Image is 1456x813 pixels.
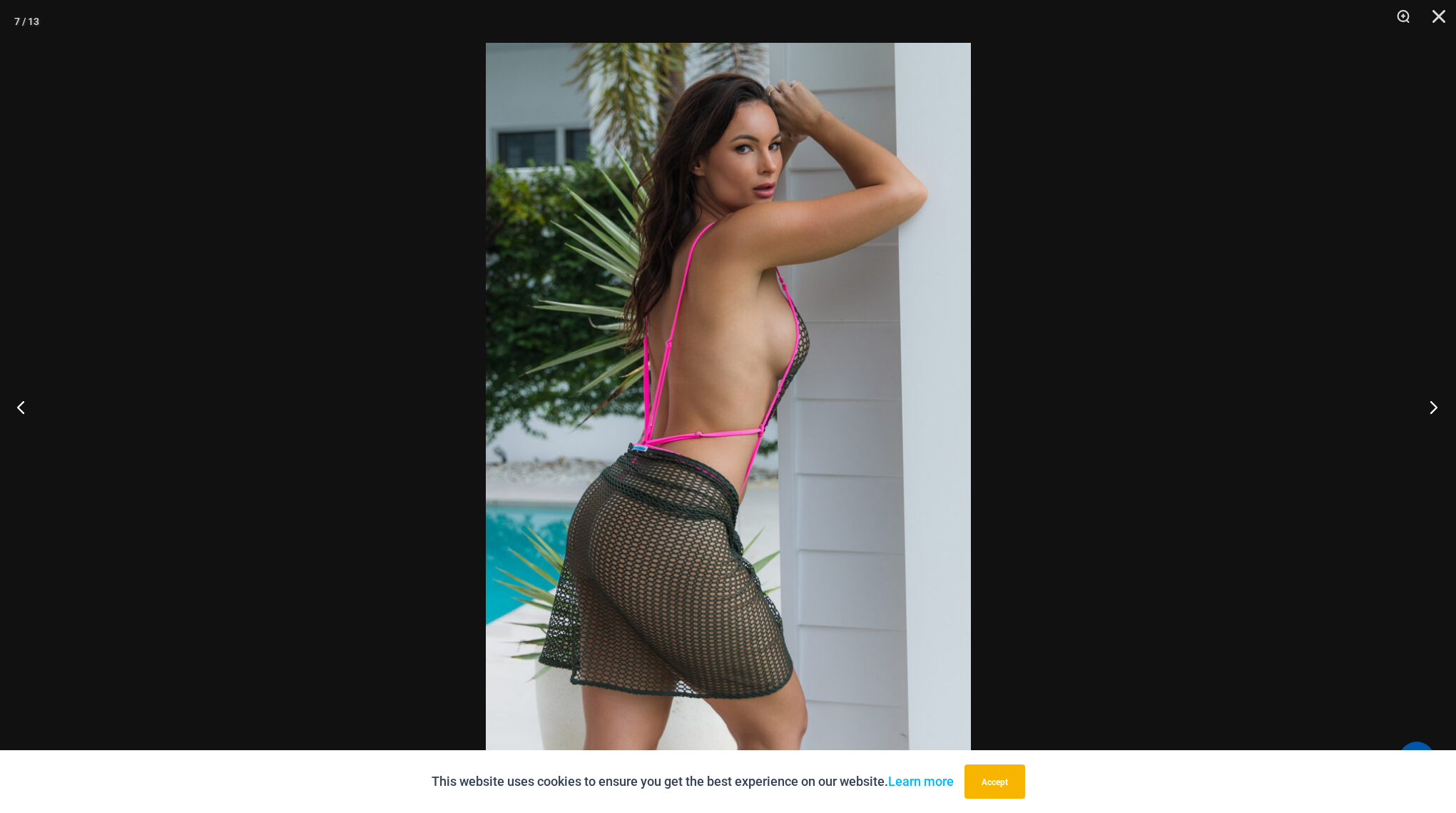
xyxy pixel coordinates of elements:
a: Learn more [888,774,954,789]
button: Accept [964,764,1025,799]
p: This website uses cookies to ensure you get the best experience on our website. [432,771,954,792]
button: Next [1402,371,1456,443]
img: Inferno Mesh Olive Fuchsia 8561 One Piece St Martin Khaki 5996 Sarong 07 [486,43,971,770]
div: 7 / 13 [14,11,39,32]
